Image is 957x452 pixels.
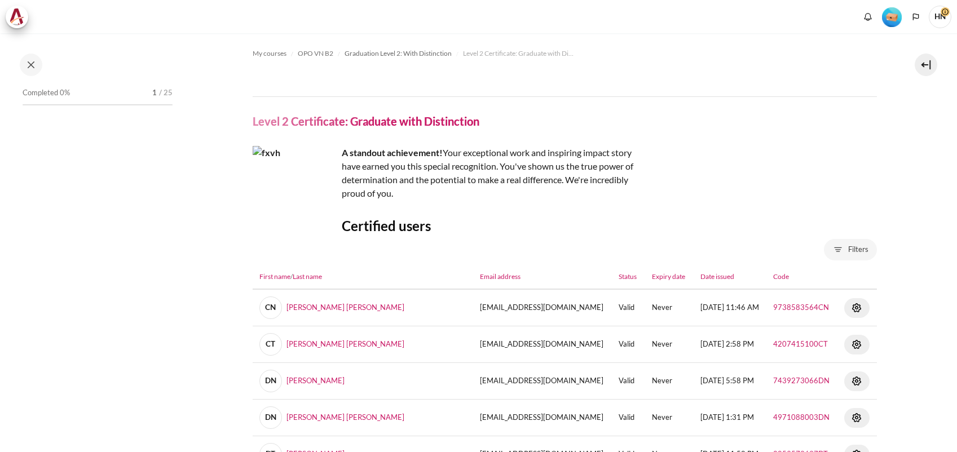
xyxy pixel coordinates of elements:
[612,326,645,363] td: Valid
[473,326,612,363] td: [EMAIL_ADDRESS][DOMAIN_NAME]
[259,296,282,319] span: CN
[773,376,830,385] a: 7439273066DN
[259,333,282,356] span: CT
[824,239,877,260] button: Filters
[253,217,877,234] h3: Certified users
[773,272,789,281] a: Code
[253,146,647,200] div: Your exceptional work and inspiring impact story have earned you this special recognition. You've...
[253,114,479,128] h4: Level 2 Certificate: Graduate with Distinction
[473,400,612,436] td: [EMAIL_ADDRESS][DOMAIN_NAME]
[773,413,830,422] a: 4971088003DN
[463,48,576,59] span: Level 2 Certificate: Graduate with Distinction
[259,406,282,429] span: DN
[345,48,452,59] span: Graduation Level 2: With Distinction
[152,87,157,99] span: 1
[929,6,951,28] span: HN
[259,413,404,422] a: DN[PERSON_NAME] [PERSON_NAME]
[882,7,902,27] img: Level #1
[645,326,694,363] td: Never
[253,146,337,231] img: fxvh
[23,85,173,117] a: Completed 0% 1 / 25
[645,363,694,400] td: Never
[9,8,25,25] img: Architeck
[694,400,767,436] td: [DATE] 1:31 PM
[619,272,637,281] a: Status
[293,272,322,281] a: Last name
[773,303,829,312] a: 9738583564CN
[694,326,767,363] td: [DATE] 2:58 PM
[253,48,286,59] span: My courses
[23,87,70,99] span: Completed 0%
[694,289,767,326] td: [DATE] 11:46 AM
[859,8,876,25] div: Show notification window with no new notifications
[652,272,685,281] a: Expiry date
[298,48,333,59] span: OPO VN B2
[773,339,828,348] a: 4207415100CT
[700,272,734,281] a: Date issued
[259,376,345,385] a: DN[PERSON_NAME]
[694,363,767,400] td: [DATE] 5:58 PM
[877,6,906,27] a: Level #1
[850,301,863,314] img: Actions
[253,45,877,63] nav: Navigation bar
[473,363,612,400] td: [EMAIL_ADDRESS][DOMAIN_NAME]
[882,6,902,27] div: Level #1
[342,147,443,158] strong: A standout achievement!
[907,8,924,25] button: Languages
[850,411,863,424] img: Actions
[259,339,404,348] a: CT[PERSON_NAME] [PERSON_NAME]
[259,370,282,392] span: DN
[612,400,645,436] td: Valid
[259,303,404,312] a: CN[PERSON_NAME] [PERSON_NAME]
[850,374,863,388] img: Actions
[850,338,863,351] img: Actions
[929,6,951,28] a: User menu
[480,272,521,281] a: Email address
[345,47,452,60] a: Graduation Level 2: With Distinction
[159,87,173,99] span: / 25
[612,363,645,400] td: Valid
[6,6,34,28] a: Architeck Architeck
[298,47,333,60] a: OPO VN B2
[473,289,612,326] td: [EMAIL_ADDRESS][DOMAIN_NAME]
[259,272,290,281] a: First name
[253,47,286,60] a: My courses
[645,289,694,326] td: Never
[612,289,645,326] td: Valid
[463,47,576,60] a: Level 2 Certificate: Graduate with Distinction
[645,400,694,436] td: Never
[848,244,868,255] span: Filters
[253,265,474,289] th: /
